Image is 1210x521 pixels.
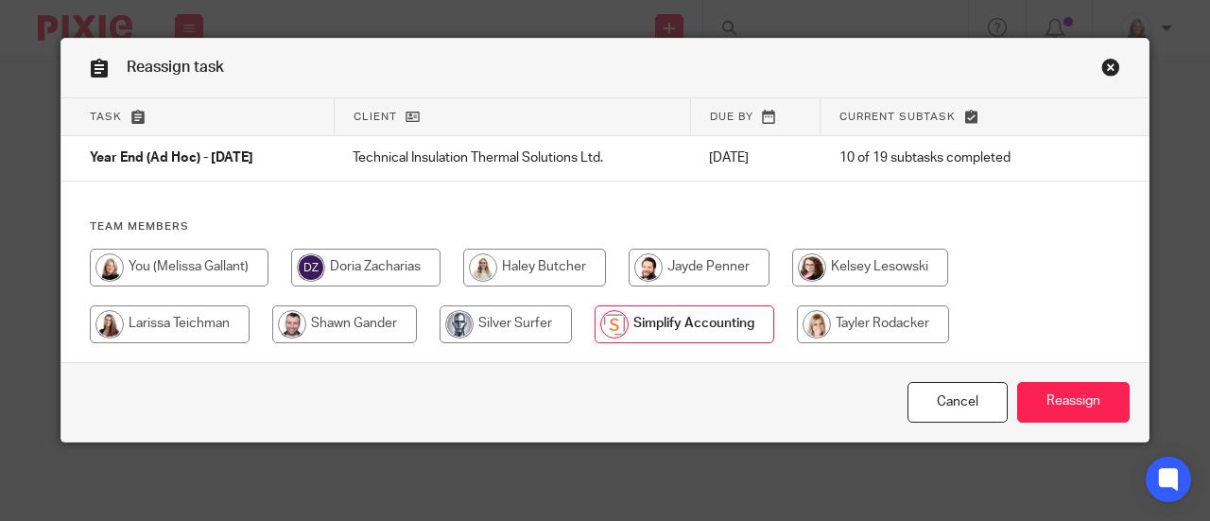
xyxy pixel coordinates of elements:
[821,136,1079,182] td: 10 of 19 subtasks completed
[1017,382,1130,423] input: Reassign
[90,152,253,165] span: Year End (Ad Hoc) - [DATE]
[354,112,397,122] span: Client
[710,112,753,122] span: Due by
[90,112,122,122] span: Task
[907,382,1008,423] a: Close this dialog window
[90,219,1120,234] h4: Team members
[839,112,956,122] span: Current subtask
[709,148,801,167] p: [DATE]
[127,60,224,75] span: Reassign task
[1101,58,1120,83] a: Close this dialog window
[353,148,671,167] p: Technical Insulation Thermal Solutions Ltd.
